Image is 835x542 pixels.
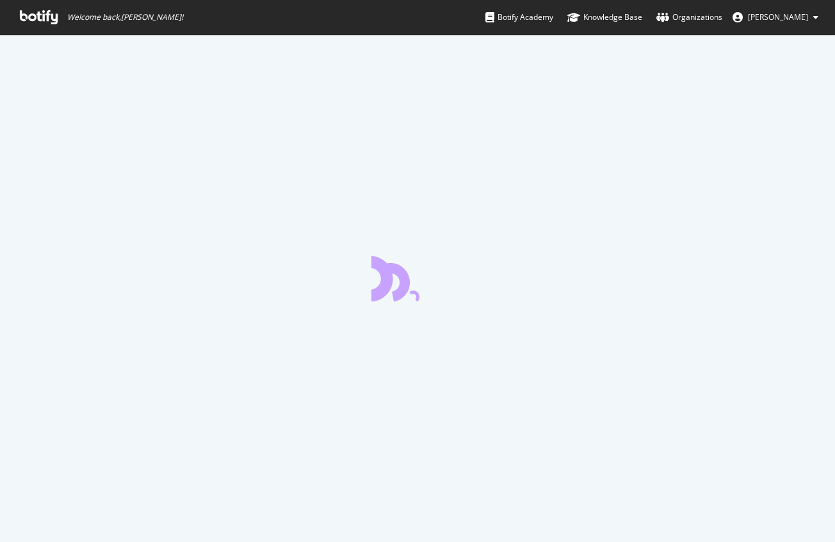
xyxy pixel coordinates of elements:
span: Craig Harkins [748,12,808,22]
div: animation [371,255,464,301]
span: Welcome back, [PERSON_NAME] ! [67,12,183,22]
div: Botify Academy [485,11,553,24]
div: Organizations [656,11,722,24]
button: [PERSON_NAME] [722,7,829,28]
div: Knowledge Base [567,11,642,24]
